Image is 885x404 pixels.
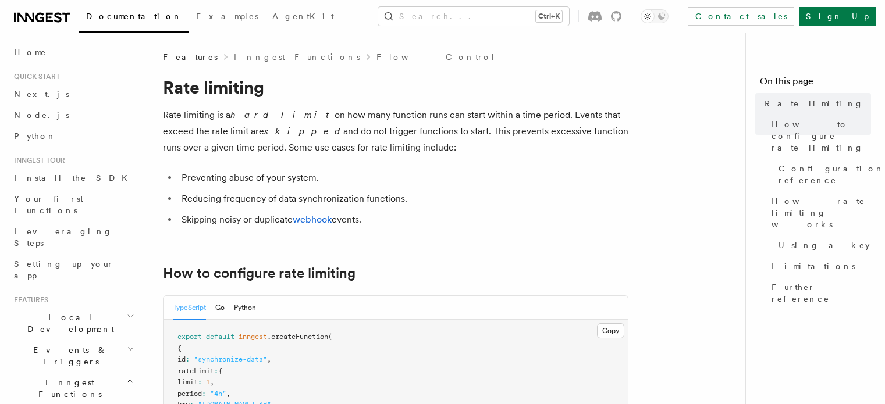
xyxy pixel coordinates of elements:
span: export [177,333,202,341]
span: Node.js [14,110,69,120]
span: , [210,378,214,386]
h1: Rate limiting [163,77,628,98]
button: Local Development [9,307,137,339]
button: Go [215,296,225,320]
span: { [177,344,182,352]
span: Home [14,47,47,58]
span: , [226,389,230,398]
span: rateLimit [177,367,214,375]
li: Skipping noisy or duplicate events. [178,212,628,228]
span: Using a key [779,239,870,251]
span: AgentKit [272,12,334,21]
button: TypeScript [173,296,206,320]
span: limit [177,378,198,386]
span: Install the SDK [14,173,134,183]
span: Quick start [9,72,60,81]
span: Setting up your app [14,259,114,280]
a: Your first Functions [9,188,137,221]
a: Home [9,42,137,63]
a: How to configure rate limiting [163,265,356,281]
span: Limitations [772,260,855,272]
span: : [202,389,206,398]
button: Toggle dark mode [641,9,669,23]
span: "synchronize-data" [194,355,267,363]
em: skipped [264,126,343,137]
a: How to configure rate limiting [767,114,871,158]
span: , [267,355,271,363]
span: Documentation [86,12,182,21]
span: Configuration reference [779,163,884,186]
em: hard limit [230,109,335,120]
span: Rate limiting [765,98,863,109]
a: Configuration reference [774,158,871,191]
span: : [214,367,218,375]
span: Next.js [14,90,69,99]
kbd: Ctrl+K [536,10,562,22]
span: Events & Triggers [9,344,127,367]
span: Further reference [772,281,871,305]
span: Your first Functions [14,194,83,215]
a: Flow Control [376,51,496,63]
button: Copy [597,323,624,338]
a: Documentation [79,3,189,33]
span: Inngest Functions [9,377,126,400]
span: Features [9,295,48,305]
a: Python [9,126,137,146]
span: inngest [239,333,267,341]
span: .createFunction [267,333,328,341]
button: Search...Ctrl+K [378,7,569,26]
span: : [198,378,202,386]
span: default [206,333,234,341]
a: Leveraging Steps [9,221,137,253]
a: Rate limiting [760,93,871,114]
a: Using a key [774,235,871,256]
span: id [177,355,186,363]
span: Examples [196,12,258,21]
a: Examples [189,3,265,31]
span: "4h" [210,389,226,398]
button: Events & Triggers [9,339,137,372]
a: Sign Up [799,7,876,26]
span: How to configure rate limiting [772,119,871,153]
span: Local Development [9,312,127,335]
span: 1 [206,378,210,386]
a: Inngest Functions [234,51,360,63]
a: webhook [293,214,332,225]
li: Preventing abuse of your system. [178,170,628,186]
span: Features [163,51,218,63]
a: Contact sales [688,7,794,26]
span: ( [328,333,332,341]
a: Setting up your app [9,253,137,286]
span: Leveraging Steps [14,227,112,248]
a: How rate limiting works [767,191,871,235]
a: AgentKit [265,3,341,31]
p: Rate limiting is a on how many function runs can start within a time period. Events that exceed t... [163,107,628,156]
span: period [177,389,202,398]
span: : [186,355,190,363]
a: Further reference [767,277,871,309]
a: Node.js [9,105,137,126]
button: Python [234,296,256,320]
a: Limitations [767,256,871,277]
span: Python [14,131,56,141]
a: Next.js [9,84,137,105]
h4: On this page [760,74,871,93]
span: How rate limiting works [772,195,871,230]
span: { [218,367,222,375]
li: Reducing frequency of data synchronization functions. [178,191,628,207]
span: Inngest tour [9,156,65,165]
a: Install the SDK [9,167,137,188]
